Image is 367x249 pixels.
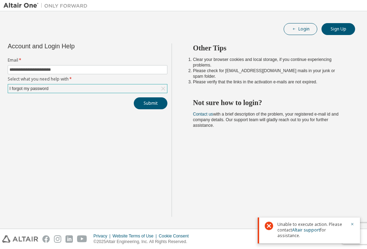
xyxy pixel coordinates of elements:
[292,227,320,233] a: Altair support
[94,233,112,239] div: Privacy
[284,23,317,35] button: Login
[193,112,339,128] span: with a brief description of the problem, your registered e-mail id and company details. Our suppo...
[8,57,167,63] label: Email
[2,235,38,243] img: altair_logo.svg
[54,235,61,243] img: instagram.svg
[112,233,159,239] div: Website Terms of Use
[8,76,167,82] label: Select what you need help with
[193,79,342,85] li: Please verify that the links in the activation e-mails are not expired.
[193,98,342,107] h2: Not sure how to login?
[65,235,73,243] img: linkedin.svg
[193,68,342,79] li: Please check for [EMAIL_ADDRESS][DOMAIN_NAME] mails in your junk or spam folder.
[134,97,167,109] button: Submit
[193,112,213,117] a: Contact us
[277,222,346,238] span: Unable to execute action. Please contact for assistance.
[8,84,167,93] div: I forgot my password
[94,239,193,245] p: © 2025 Altair Engineering, Inc. All Rights Reserved.
[42,235,50,243] img: facebook.svg
[8,85,49,92] div: I forgot my password
[77,235,87,243] img: youtube.svg
[193,57,342,68] li: Clear your browser cookies and local storage, if you continue experiencing problems.
[159,233,193,239] div: Cookie Consent
[321,23,355,35] button: Sign Up
[4,2,91,9] img: Altair One
[193,43,342,53] h2: Other Tips
[8,43,136,49] div: Account and Login Help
